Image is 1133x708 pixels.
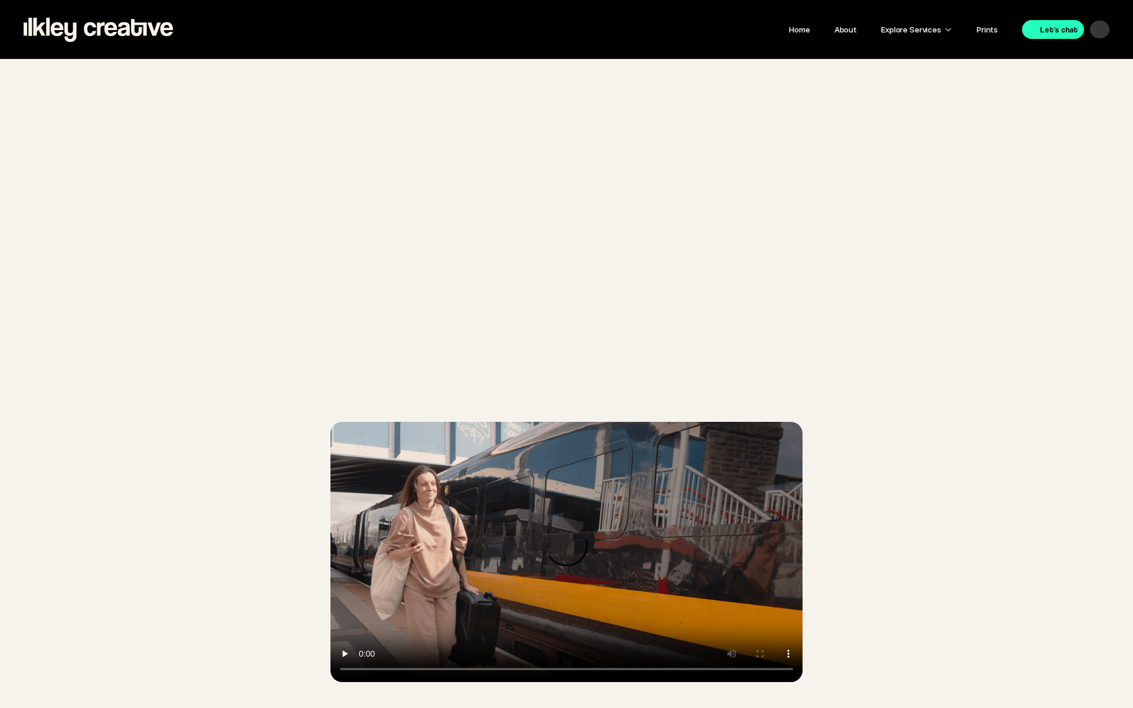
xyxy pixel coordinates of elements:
[977,25,998,34] a: Prints
[834,25,857,34] a: About
[419,159,714,324] h1: Photography & Videography services in [GEOGRAPHIC_DATA]
[1022,20,1084,39] a: Let's chat
[789,25,810,34] a: Home
[881,22,941,37] p: Explore Services
[1040,22,1078,37] p: Let's chat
